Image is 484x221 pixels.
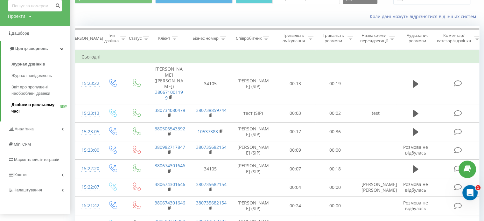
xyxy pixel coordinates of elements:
a: Коли дані можуть відрізнятися вiд інших систем [370,13,479,19]
td: 00:07 [276,160,315,178]
td: 00:24 [276,197,315,215]
a: 380982717847 [155,144,185,150]
td: 00:09 [276,141,315,159]
td: 00:00 [315,178,355,197]
td: [PERSON_NAME] (SIP) [231,63,276,104]
div: [PERSON_NAME] [71,36,103,41]
td: [PERSON_NAME] (SIP) [231,197,276,215]
td: 00:00 [315,141,355,159]
div: 15:22:20 [81,162,94,175]
div: Аудіозапис розмови [402,33,433,44]
a: 380671001199 [155,89,183,101]
a: 380674301646 [155,200,185,206]
div: Тривалість розмови [321,33,346,44]
span: Розмова не відбулась [403,144,428,156]
div: 15:23:13 [81,107,94,120]
span: Журнал дзвінків [11,61,45,67]
td: 00:04 [276,178,315,197]
a: 380734080478 [155,107,185,113]
span: Дзвінки в реальному часі [11,102,60,114]
a: 380674301646 [155,162,185,169]
div: Коментар/категорія дзвінка [435,33,473,44]
div: 15:22:07 [81,181,94,193]
td: 00:36 [315,122,355,141]
td: тест (SIP) [231,104,276,122]
div: Тип дзвінка [104,33,119,44]
div: Співробітник [235,36,262,41]
span: Аналiтика [15,127,34,131]
div: Назва схеми переадресації [360,33,388,44]
a: 10537383 [198,128,218,135]
span: Mini CRM [14,142,31,147]
td: 00:00 [315,197,355,215]
div: Тривалість очікування [281,33,306,44]
td: 00:17 [276,122,315,141]
div: 15:23:05 [81,126,94,138]
div: 15:23:22 [81,77,94,90]
div: 15:21:42 [81,199,94,212]
a: Центр звернень [1,41,70,56]
td: [PERSON_NAME] (SIP) [231,141,276,159]
a: 380735682154 [196,181,227,187]
span: Центр звернень [15,46,48,51]
a: Журнал повідомлень [11,70,70,81]
a: 380738859744 [196,107,227,113]
span: Маркетплейс інтеграцій [14,157,60,162]
td: 00:19 [315,63,355,104]
td: [PERSON_NAME] [PERSON_NAME] [355,178,396,197]
a: Дзвінки в реальному часіNEW [11,99,70,117]
td: [PERSON_NAME] (SIP) [231,122,276,141]
a: 380674301646 [155,181,185,187]
span: Кошти [14,172,26,177]
a: 380506543392 [155,126,185,132]
td: 34105 [190,63,231,104]
td: test [355,104,396,122]
td: 34105 [190,160,231,178]
td: Сьогодні [75,51,482,63]
span: 1 [475,185,480,190]
span: Журнал повідомлень [11,73,52,79]
td: [PERSON_NAME] ([PERSON_NAME]) [148,63,190,104]
td: 00:18 [315,160,355,178]
span: Розмова не відбулась [403,181,428,193]
div: 15:23:00 [81,144,94,156]
span: Розмова не відбулась [403,200,428,211]
td: 00:02 [315,104,355,122]
a: Звіт про пропущені необроблені дзвінки [11,81,70,99]
div: Бізнес номер [193,36,219,41]
span: Дашборд [11,31,29,36]
div: Статус [129,36,142,41]
td: [PERSON_NAME] (SIP) [231,160,276,178]
span: Налаштування [13,188,42,192]
div: Клієнт [158,36,170,41]
a: 380735682154 [196,200,227,206]
span: Звіт про пропущені необроблені дзвінки [11,84,67,97]
td: 00:13 [276,63,315,104]
div: Проекти [8,13,25,19]
iframe: Intercom live chat [462,185,478,200]
a: 380735682154 [196,144,227,150]
td: 00:03 [276,104,315,122]
a: Журнал дзвінків [11,59,70,70]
